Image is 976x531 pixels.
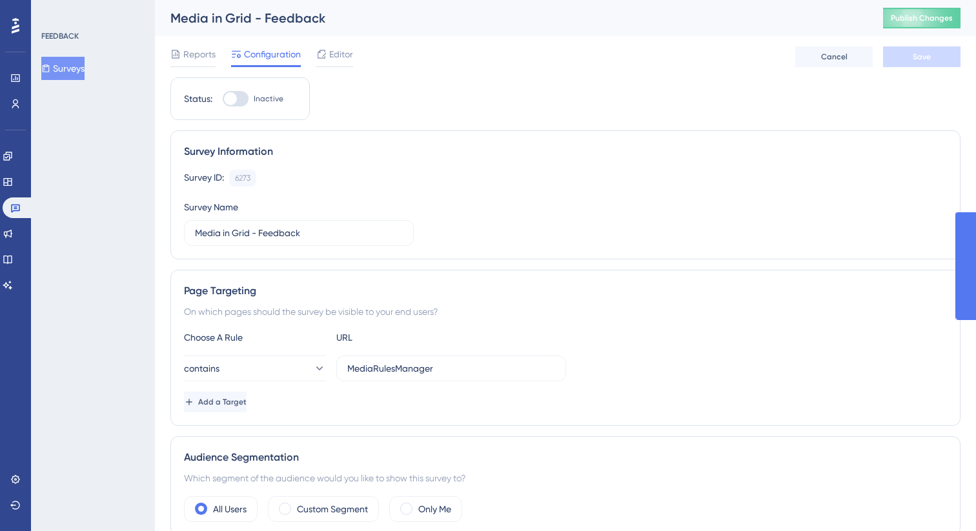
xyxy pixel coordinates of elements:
[883,46,961,67] button: Save
[213,501,247,517] label: All Users
[347,361,555,376] input: yourwebsite.com/path
[297,501,368,517] label: Custom Segment
[244,46,301,62] span: Configuration
[184,392,247,412] button: Add a Target
[41,57,85,80] button: Surveys
[170,9,851,27] div: Media in Grid - Feedback
[184,283,947,299] div: Page Targeting
[41,31,79,41] div: FEEDBACK
[184,356,326,381] button: contains
[891,13,953,23] span: Publish Changes
[336,330,478,345] div: URL
[184,330,326,345] div: Choose A Rule
[821,52,848,62] span: Cancel
[184,199,238,215] div: Survey Name
[254,94,283,104] span: Inactive
[184,450,947,465] div: Audience Segmentation
[329,46,353,62] span: Editor
[922,480,961,519] iframe: UserGuiding AI Assistant Launcher
[198,397,247,407] span: Add a Target
[235,173,250,183] div: 6273
[418,501,451,517] label: Only Me
[184,91,212,106] div: Status:
[184,144,947,159] div: Survey Information
[184,170,224,186] div: Survey ID:
[183,46,216,62] span: Reports
[883,8,961,28] button: Publish Changes
[195,226,403,240] input: Type your Survey name
[913,52,931,62] span: Save
[795,46,873,67] button: Cancel
[184,361,219,376] span: contains
[184,304,947,319] div: On which pages should the survey be visible to your end users?
[184,470,947,486] div: Which segment of the audience would you like to show this survey to?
